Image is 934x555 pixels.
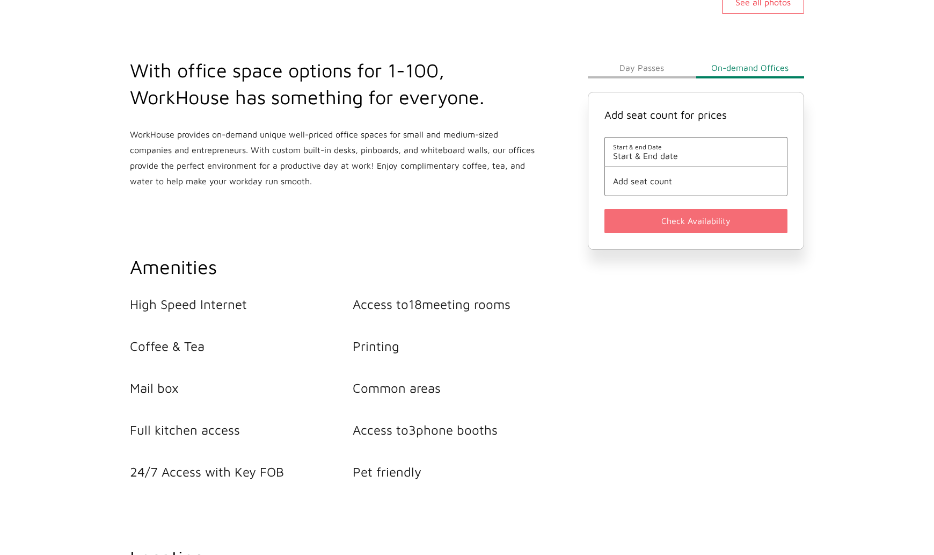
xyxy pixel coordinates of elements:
li: Coffee & Tea [130,338,353,354]
h4: Add seat count for prices [604,109,787,121]
h2: With office space options for 1-100, WorkHouse has something for everyone. [130,57,537,111]
li: Access to 3 phone booths [353,422,575,437]
li: Mail box [130,380,353,395]
button: Start & end DateStart & End date [613,143,779,161]
li: Printing [353,338,575,354]
li: Common areas [353,380,575,395]
li: Full kitchen access [130,422,353,437]
p: WorkHouse provides on-demand unique well-priced office spaces for small and medium-sized companie... [130,127,537,189]
button: On-demand Offices [696,57,804,78]
button: Day Passes [588,57,696,78]
li: Access to 18 meeting rooms [353,297,575,312]
span: Start & End date [613,151,779,161]
span: Start & end Date [613,143,779,151]
li: High Speed Internet [130,297,353,312]
button: Check Availability [604,209,787,233]
h2: Amenities [130,254,575,280]
button: Add seat count [613,176,779,186]
li: 24/7 Access with Key FOB [130,464,353,479]
li: Pet friendly [353,464,575,479]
